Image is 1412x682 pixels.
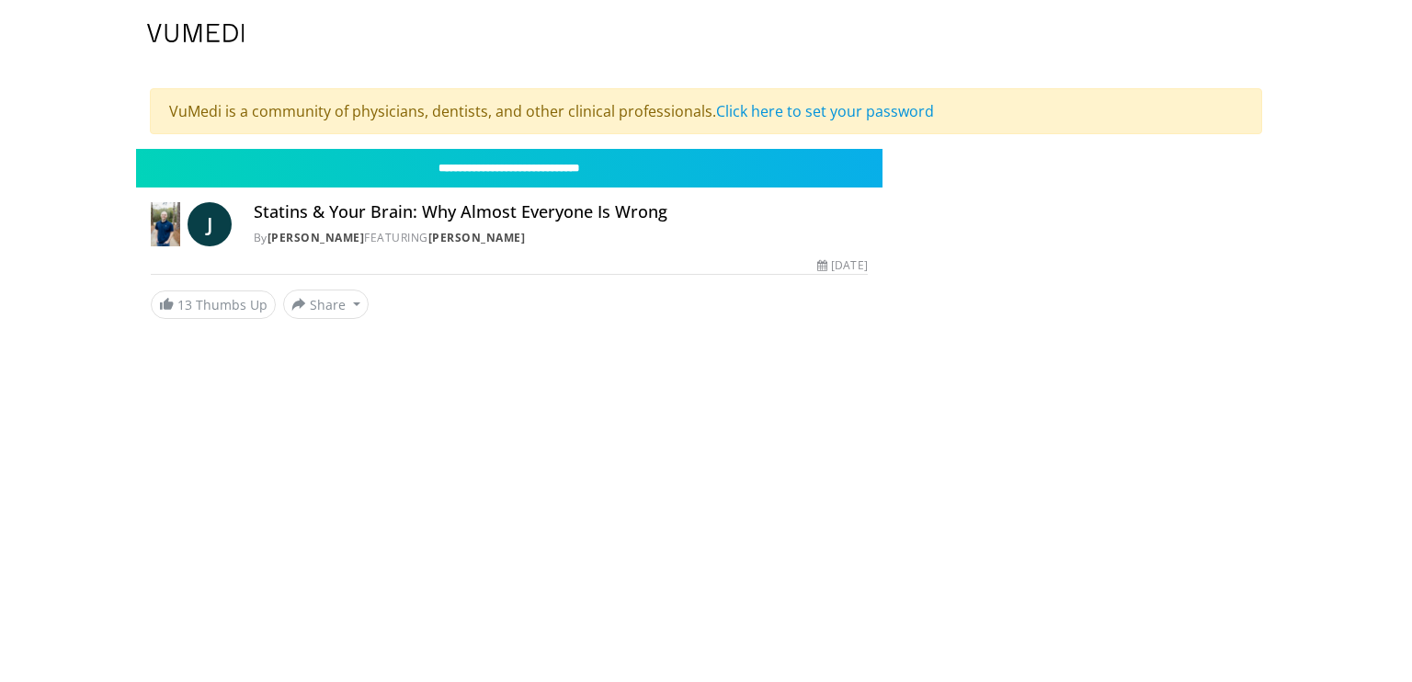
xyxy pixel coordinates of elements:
img: Dr. Jordan Rennicke [151,202,180,246]
div: By FEATURING [254,230,868,246]
span: 13 [177,296,192,313]
a: J [188,202,232,246]
button: Share [283,290,369,319]
h4: Statins & Your Brain: Why Almost Everyone Is Wrong [254,202,868,222]
img: VuMedi Logo [147,24,245,42]
a: Click here to set your password [716,101,934,121]
a: [PERSON_NAME] [268,230,365,245]
div: VuMedi is a community of physicians, dentists, and other clinical professionals. [150,88,1262,134]
a: 13 Thumbs Up [151,290,276,319]
a: [PERSON_NAME] [428,230,526,245]
div: [DATE] [817,257,867,274]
